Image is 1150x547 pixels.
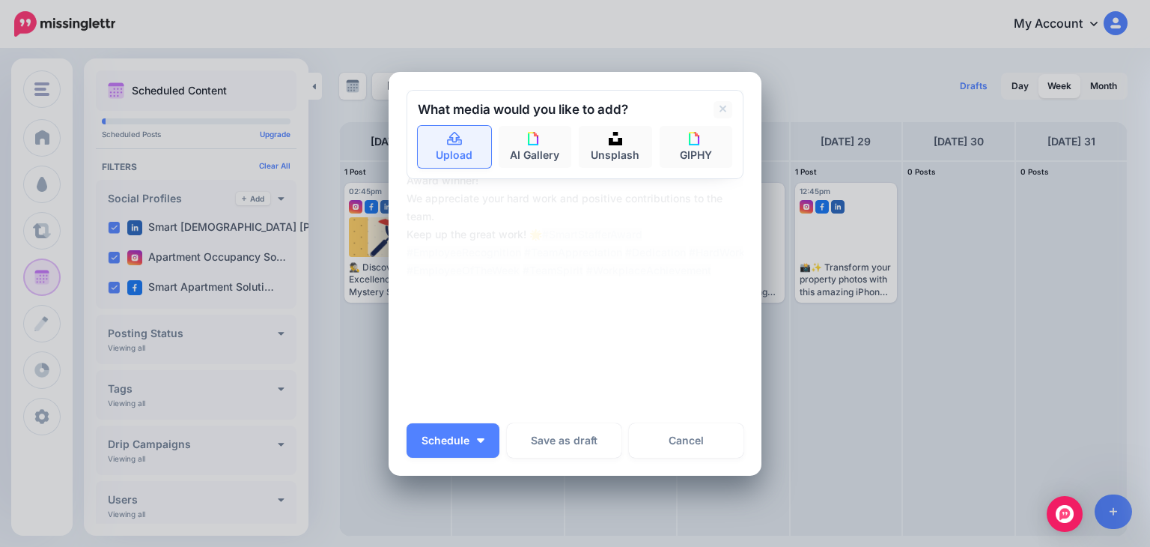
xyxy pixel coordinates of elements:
div: Open Intercom Messenger [1047,496,1083,532]
a: Upload [418,126,491,168]
span: Schedule [422,435,469,446]
button: Save as draft [507,423,621,458]
img: icon-giphy-square.png [689,132,702,145]
img: icon-giphy-square.png [528,132,541,145]
img: icon-unsplash-square.png [609,132,622,145]
img: arrow-down-white.png [477,438,484,443]
a: Cancel [629,423,743,458]
a: Unsplash [579,126,652,168]
button: Schedule [407,423,499,458]
a: AI Gallery [499,126,572,168]
h2: What media would you like to add? [418,103,628,116]
a: GIPHY [660,126,733,168]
